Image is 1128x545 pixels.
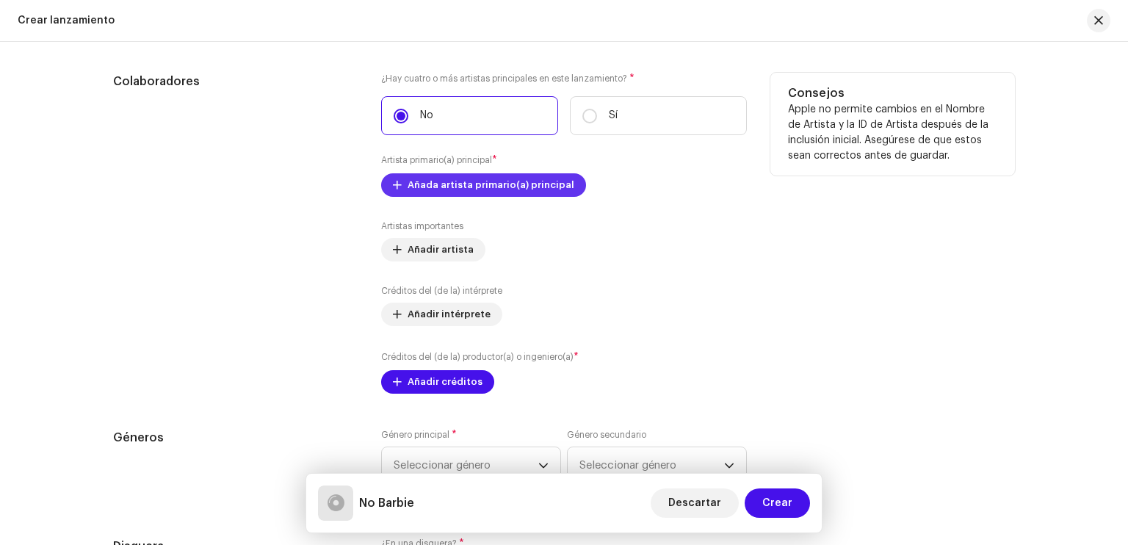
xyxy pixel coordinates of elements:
[609,108,618,123] p: Sí
[651,488,739,518] button: Descartar
[113,429,358,447] h5: Géneros
[381,220,463,232] label: Artistas importantes
[381,285,502,297] label: Créditos del (de la) intérprete
[579,447,724,484] span: Seleccionar género
[394,447,538,484] span: Seleccionar género
[381,173,586,197] button: Añada artista primario(a) principal
[762,488,792,518] span: Crear
[381,156,492,165] small: Artista primario(a) principal
[408,170,574,200] span: Añada artista primario(a) principal
[668,488,721,518] span: Descartar
[788,102,997,164] p: Apple no permite cambios en el Nombre de Artista y la ID de Artista después de la inclusión inici...
[381,73,747,84] label: ¿Hay cuatro o más artistas principales en este lanzamiento?
[381,370,494,394] button: Añadir créditos
[359,494,414,512] h5: No Barbie
[420,108,433,123] p: No
[381,429,457,441] label: Género principal
[408,300,491,329] span: Añadir intérprete
[113,73,358,90] h5: Colaboradores
[408,235,474,264] span: Añadir artista
[381,238,485,261] button: Añadir artista
[567,429,646,441] label: Género secundario
[745,488,810,518] button: Crear
[381,353,574,361] small: Créditos del (de la) productor(a) o ingeniero(a)
[408,367,482,397] span: Añadir créditos
[538,447,549,484] div: dropdown trigger
[724,447,734,484] div: dropdown trigger
[788,84,997,102] h5: Consejos
[381,303,502,326] button: Añadir intérprete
